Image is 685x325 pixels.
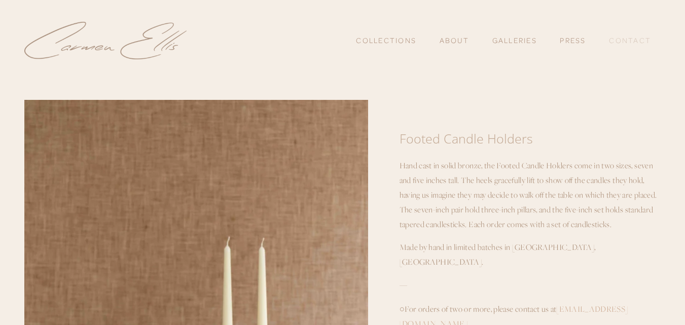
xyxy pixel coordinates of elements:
a: Collections [356,32,416,49]
a: Galleries [492,35,537,45]
a: About [440,35,469,45]
a: Press [560,32,586,49]
p: — [400,278,661,293]
a: Contact [609,32,651,49]
p: Made by hand in limited batches in [GEOGRAPHIC_DATA], [GEOGRAPHIC_DATA]. [400,240,661,270]
strong: ○ [400,303,405,314]
h1: Footed Candle Holders [400,131,661,146]
p: Hand cast in solid bronze, the Footed Candle Holders come in two sizes, seven and five inches tal... [400,159,661,232]
img: Carmen Ellis Studio [24,22,187,60]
